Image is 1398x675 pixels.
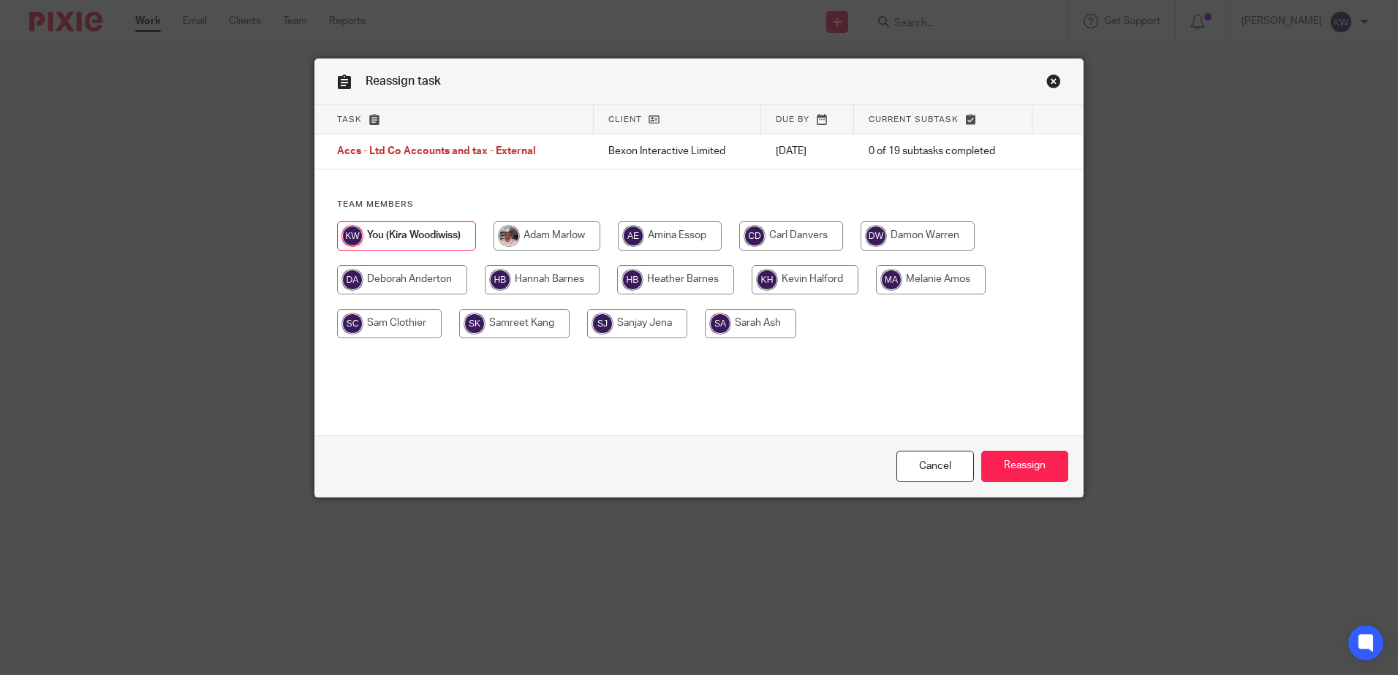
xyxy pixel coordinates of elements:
h4: Team members [337,199,1061,210]
input: Reassign [981,451,1068,482]
p: [DATE] [776,144,839,159]
a: Close this dialog window [896,451,974,482]
span: Task [337,115,362,123]
span: Due by [776,115,809,123]
span: Accs - Ltd Co Accounts and tax - External [337,147,536,157]
p: Bexon Interactive Limited [608,144,747,159]
td: 0 of 19 subtasks completed [854,134,1032,169]
span: Client [608,115,642,123]
span: Reassign task [366,75,441,87]
a: Close this dialog window [1046,74,1061,94]
span: Current subtask [869,115,959,123]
